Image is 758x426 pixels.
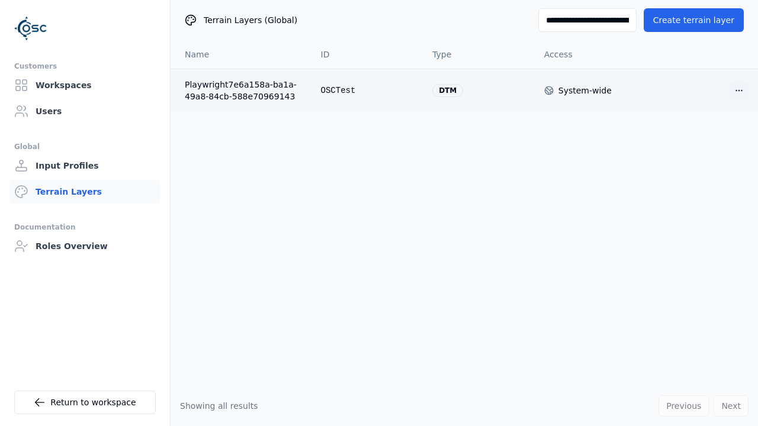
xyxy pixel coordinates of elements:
span: Terrain Layers (Global) [204,14,297,26]
img: Logo [14,12,47,45]
a: Users [9,99,160,123]
a: Playwright7e6a158a-ba1a-49a8-84cb-588e70969143 [185,79,302,102]
a: Workspaces [9,73,160,97]
a: Return to workspace [14,390,156,414]
a: Roles Overview [9,234,160,258]
th: Access [535,40,647,69]
div: System-wide [558,85,612,96]
button: Create terrain layer [644,8,744,32]
a: Terrain Layers [9,180,160,204]
div: Global [14,140,156,154]
th: Name [171,40,311,69]
div: Customers [14,59,156,73]
div: Documentation [14,220,156,234]
span: Showing all results [180,401,258,411]
a: Input Profiles [9,154,160,177]
div: OSCTest [321,85,414,96]
th: ID [311,40,423,69]
th: Type [423,40,535,69]
div: dtm [432,84,463,97]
